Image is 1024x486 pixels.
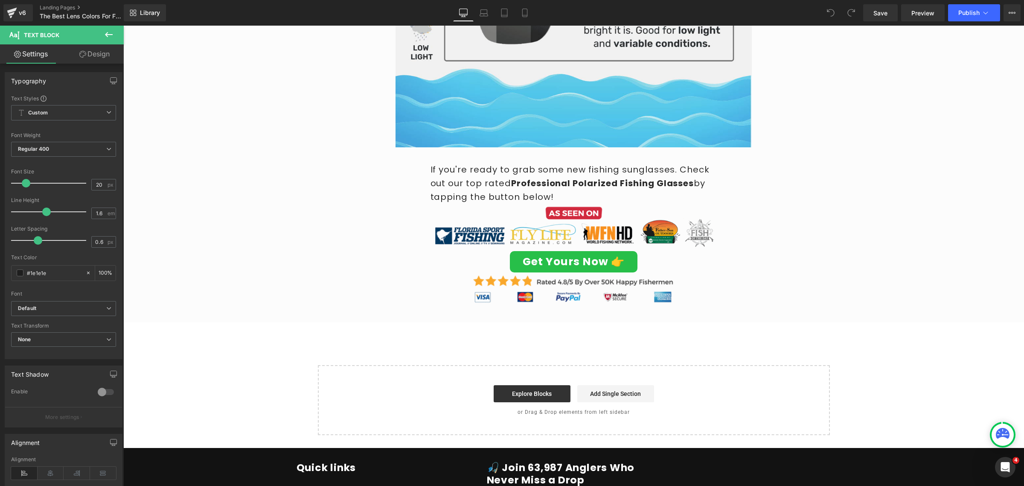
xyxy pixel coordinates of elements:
[124,4,166,21] a: New Library
[40,13,122,20] span: The Best Lens Colors For Fishing l The Ultimate Guide
[45,413,79,421] p: More settings
[11,132,116,138] div: Font Weight
[11,255,116,261] div: Text Color
[399,228,501,243] b: Get Yours Now 👉
[387,225,514,247] a: Get Yours Now 👉
[11,291,116,297] div: Font
[18,305,36,312] i: Default
[494,4,515,21] a: Tablet
[173,436,346,448] h2: Quick links
[108,239,115,245] span: px
[822,4,839,21] button: Undo
[17,7,28,18] div: v6
[901,4,945,21] a: Preview
[140,9,160,17] span: Library
[958,9,980,16] span: Publish
[11,169,116,175] div: Font Size
[515,4,535,21] a: Mobile
[911,9,934,18] span: Preview
[3,4,33,21] a: v6
[28,109,48,117] b: Custom
[11,366,49,378] div: Text Shadow
[5,407,122,427] button: More settings
[843,4,860,21] button: Redo
[11,226,116,232] div: Letter Spacing
[474,4,494,21] a: Laptop
[307,137,594,178] p: If you're ready to grab some new fishing sunglasses. Check out our top rated by tapping the butto...
[1012,457,1019,464] span: 4
[364,436,537,461] h2: 🎣 Join 63,987 Anglers Who Never Miss a Drop
[388,152,570,164] a: Professional Polarized Fishing Glasses
[11,457,116,463] div: Alignment
[11,388,89,397] div: Enable
[995,457,1015,477] iframe: Intercom live chat
[873,9,887,18] span: Save
[370,360,447,377] a: Explore Blocks
[64,44,125,64] a: Design
[11,323,116,329] div: Text Transform
[11,197,116,203] div: Line Height
[24,32,59,38] span: Text Block
[208,384,693,389] p: or Drag & Drop elements from left sidebar
[18,336,31,343] b: None
[11,95,116,102] div: Text Styles
[95,266,116,281] div: %
[453,4,474,21] a: Desktop
[27,268,81,278] input: Color
[948,4,1000,21] button: Publish
[18,146,49,152] b: Regular 400
[454,360,531,377] a: Add Single Section
[11,73,46,85] div: Typography
[173,458,235,471] a: Customer Support
[1004,4,1021,21] button: More
[108,211,115,216] span: em
[108,182,115,187] span: px
[11,434,40,446] div: Alignment
[40,4,138,11] a: Landing Pages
